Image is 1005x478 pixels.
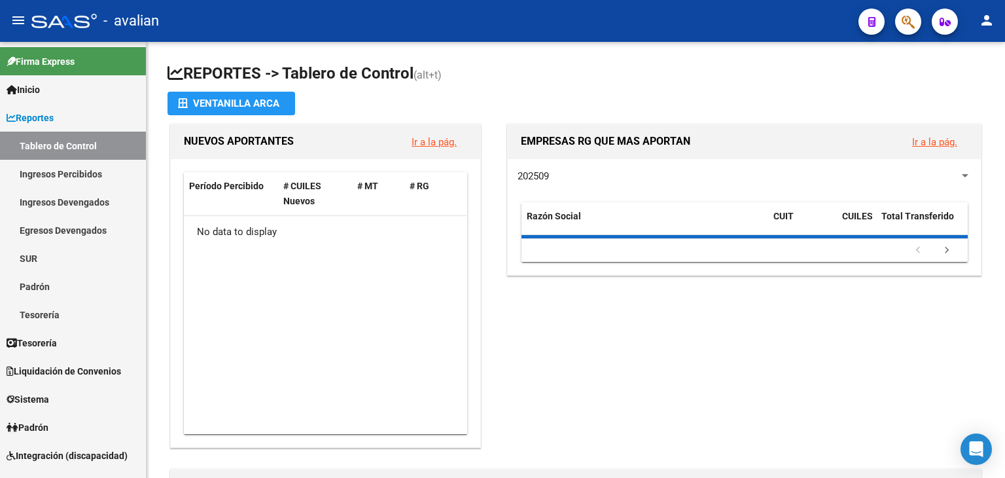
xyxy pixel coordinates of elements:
[521,135,690,147] span: EMPRESAS RG QUE MAS APORTAN
[521,202,768,246] datatable-header-cell: Razón Social
[7,420,48,435] span: Padrón
[7,54,75,69] span: Firma Express
[768,202,837,246] datatable-header-cell: CUIT
[7,449,128,463] span: Integración (discapacidad)
[278,172,353,215] datatable-header-cell: # CUILES Nuevos
[7,83,40,97] span: Inicio
[7,111,54,125] span: Reportes
[401,130,467,154] button: Ir a la pág.
[103,7,159,35] span: - avalian
[410,181,429,191] span: # RG
[414,69,442,81] span: (alt+t)
[842,211,873,221] span: CUILES
[167,63,984,86] h1: REPORTES -> Tablero de Control
[404,172,457,215] datatable-header-cell: # RG
[7,364,121,378] span: Liquidación de Convenios
[837,202,876,246] datatable-header-cell: CUILES
[189,181,264,191] span: Período Percibido
[912,136,957,148] a: Ir a la pág.
[7,392,49,407] span: Sistema
[979,12,995,28] mat-icon: person
[10,12,26,28] mat-icon: menu
[167,92,295,115] button: Ventanilla ARCA
[7,336,57,350] span: Tesorería
[283,181,321,206] span: # CUILES Nuevos
[184,135,294,147] span: NUEVOS APORTANTES
[518,170,549,182] span: 202509
[178,92,285,115] div: Ventanilla ARCA
[184,216,467,249] div: No data to display
[961,433,992,465] div: Open Intercom Messenger
[352,172,404,215] datatable-header-cell: # MT
[773,211,794,221] span: CUIT
[881,211,954,221] span: Total Transferido
[184,172,278,215] datatable-header-cell: Período Percibido
[934,244,959,258] a: go to next page
[527,211,581,221] span: Razón Social
[876,202,968,246] datatable-header-cell: Total Transferido
[357,181,378,191] span: # MT
[412,136,457,148] a: Ir a la pág.
[902,130,968,154] button: Ir a la pág.
[906,244,930,258] a: go to previous page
